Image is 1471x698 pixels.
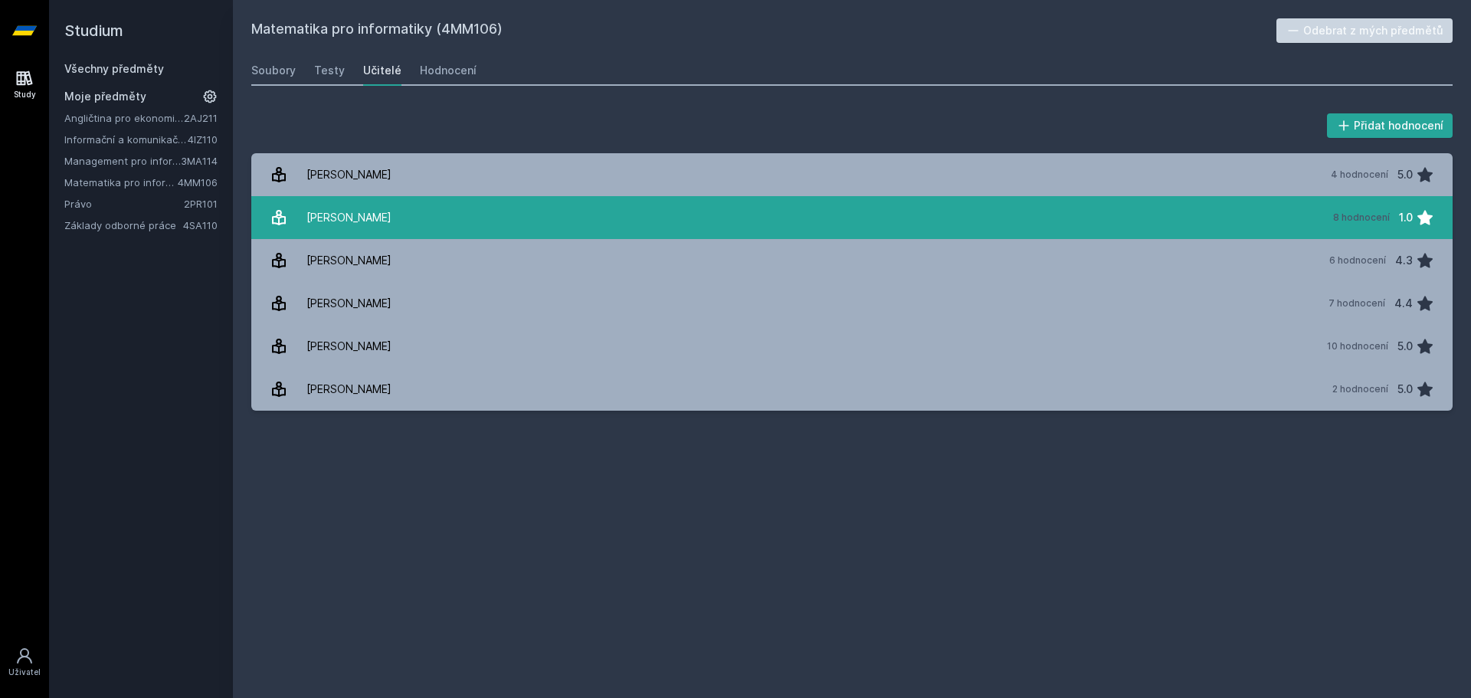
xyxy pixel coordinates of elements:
div: 7 hodnocení [1328,297,1385,310]
a: 4IZ110 [188,133,218,146]
div: [PERSON_NAME] [306,374,392,405]
a: 4MM106 [178,176,218,188]
a: [PERSON_NAME] 2 hodnocení 5.0 [251,368,1453,411]
a: Uživatel [3,639,46,686]
div: 2 hodnocení [1332,383,1388,395]
div: Hodnocení [420,63,477,78]
div: [PERSON_NAME] [306,288,392,319]
a: Study [3,61,46,108]
a: Učitelé [363,55,401,86]
a: [PERSON_NAME] 4 hodnocení 5.0 [251,153,1453,196]
a: [PERSON_NAME] 7 hodnocení 4.4 [251,282,1453,325]
a: Management pro informatiky a statistiky [64,153,181,169]
div: Testy [314,63,345,78]
a: Hodnocení [420,55,477,86]
a: Soubory [251,55,296,86]
div: 5.0 [1397,374,1413,405]
a: Všechny předměty [64,62,164,75]
a: [PERSON_NAME] 10 hodnocení 5.0 [251,325,1453,368]
div: 6 hodnocení [1329,254,1386,267]
a: 4SA110 [183,219,218,231]
a: Angličtina pro ekonomická studia 1 (B2/C1) [64,110,184,126]
div: Soubory [251,63,296,78]
a: 2AJ211 [184,112,218,124]
div: 10 hodnocení [1327,340,1388,352]
a: [PERSON_NAME] 8 hodnocení 1.0 [251,196,1453,239]
div: Study [14,89,36,100]
a: Právo [64,196,184,211]
button: Přidat hodnocení [1327,113,1453,138]
div: 5.0 [1397,159,1413,190]
a: Informační a komunikační technologie [64,132,188,147]
a: Testy [314,55,345,86]
div: Učitelé [363,63,401,78]
a: Základy odborné práce [64,218,183,233]
div: 8 hodnocení [1333,211,1390,224]
div: 4.3 [1395,245,1413,276]
a: [PERSON_NAME] 6 hodnocení 4.3 [251,239,1453,282]
div: [PERSON_NAME] [306,331,392,362]
div: 4.4 [1394,288,1413,319]
span: Moje předměty [64,89,146,104]
h2: Matematika pro informatiky (4MM106) [251,18,1276,43]
a: 3MA114 [181,155,218,167]
a: 2PR101 [184,198,218,210]
div: [PERSON_NAME] [306,245,392,276]
div: Uživatel [8,667,41,678]
div: 1.0 [1399,202,1413,233]
button: Odebrat z mých předmětů [1276,18,1453,43]
div: [PERSON_NAME] [306,159,392,190]
div: 4 hodnocení [1331,169,1388,181]
a: Matematika pro informatiky [64,175,178,190]
div: [PERSON_NAME] [306,202,392,233]
div: 5.0 [1397,331,1413,362]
